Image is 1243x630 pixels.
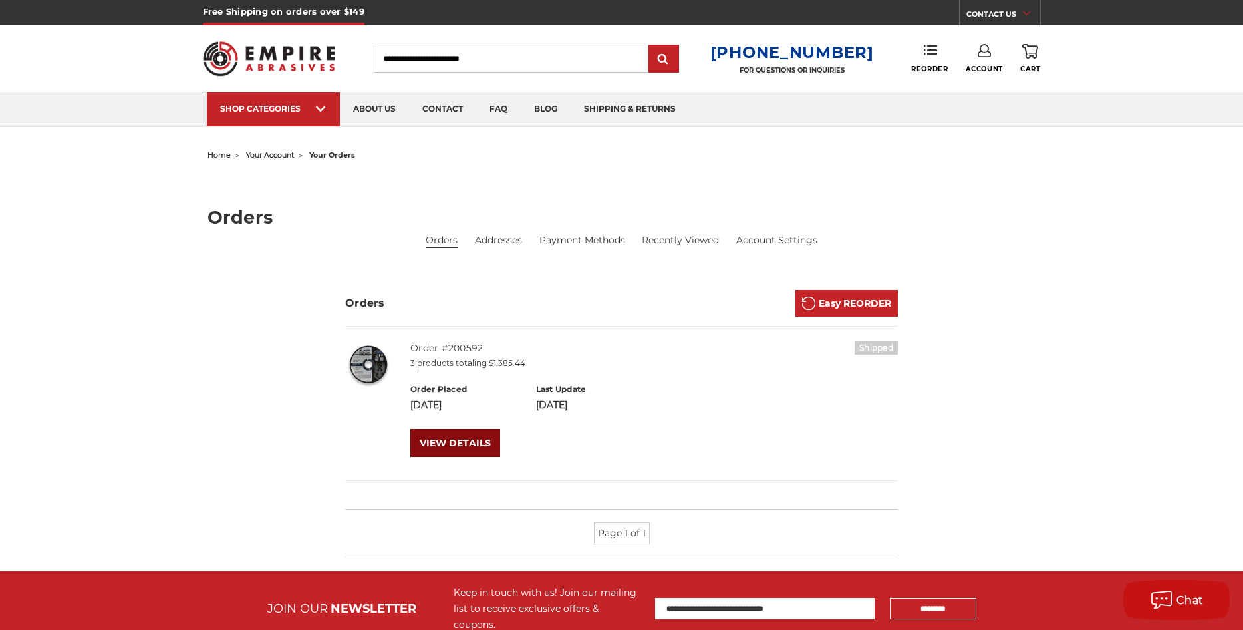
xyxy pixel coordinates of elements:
li: Orders [426,234,458,248]
a: home [207,150,231,160]
button: Chat [1123,580,1230,620]
li: Page 1 of 1 [594,522,650,544]
h6: Shipped [855,341,898,355]
a: Addresses [475,234,522,247]
h3: Orders [345,295,385,311]
h6: Order Placed [410,383,521,395]
a: faq [476,92,521,126]
span: Account [966,65,1003,73]
span: Cart [1020,65,1040,73]
p: FOR QUESTIONS OR INQUIRIES [710,66,874,75]
a: Reorder [911,44,948,73]
div: SHOP CATEGORIES [220,104,327,114]
a: Payment Methods [539,234,625,247]
a: CONTACT US [966,7,1040,25]
img: Empire Abrasives [203,33,336,84]
a: contact [409,92,476,126]
input: Submit [650,46,677,73]
span: JOIN OUR [267,601,328,616]
a: Cart [1020,44,1040,73]
span: Chat [1176,594,1204,607]
a: Recently Viewed [642,234,719,247]
a: VIEW DETAILS [410,429,500,457]
a: shipping & returns [571,92,689,126]
h6: Last Update [536,383,647,395]
p: 3 products totaling $1,385.44 [410,357,898,369]
a: [PHONE_NUMBER] [710,43,874,62]
span: your orders [309,150,355,160]
span: [DATE] [536,399,567,411]
a: Easy REORDER [795,290,898,317]
a: Order #200592 [410,342,483,354]
img: 4-1/2" super thin cut off wheel for fast metal cutting and minimal kerf [345,341,392,387]
span: NEWSLETTER [331,601,416,616]
span: [DATE] [410,399,442,411]
a: about us [340,92,409,126]
a: blog [521,92,571,126]
a: Account Settings [736,234,817,247]
span: Reorder [911,65,948,73]
h1: Orders [207,208,1036,226]
a: your account [246,150,294,160]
